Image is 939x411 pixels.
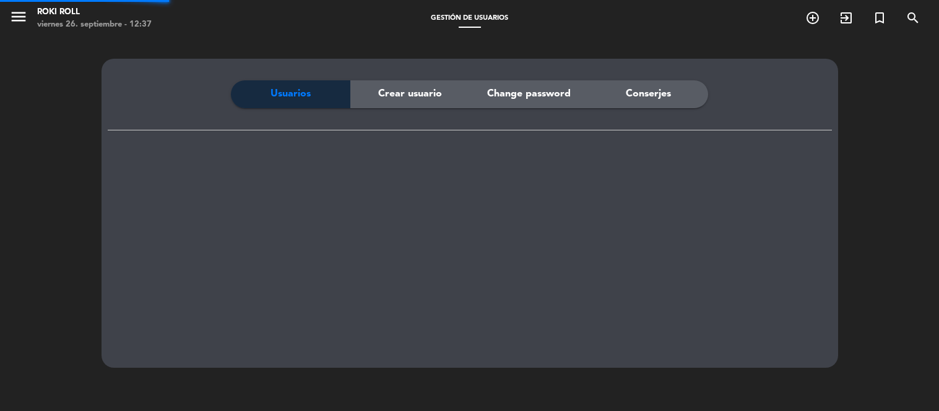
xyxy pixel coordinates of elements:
span: Conserjes [626,86,671,102]
span: Gestión de usuarios [425,15,514,22]
i: add_circle_outline [805,11,820,25]
div: Roki Roll [37,6,152,19]
i: exit_to_app [839,11,854,25]
i: search [906,11,920,25]
div: viernes 26. septiembre - 12:37 [37,19,152,31]
span: Usuarios [270,86,311,102]
button: menu [9,7,28,30]
i: menu [9,7,28,26]
span: Crear usuario [378,86,442,102]
span: Change password [487,86,571,102]
i: turned_in_not [872,11,887,25]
